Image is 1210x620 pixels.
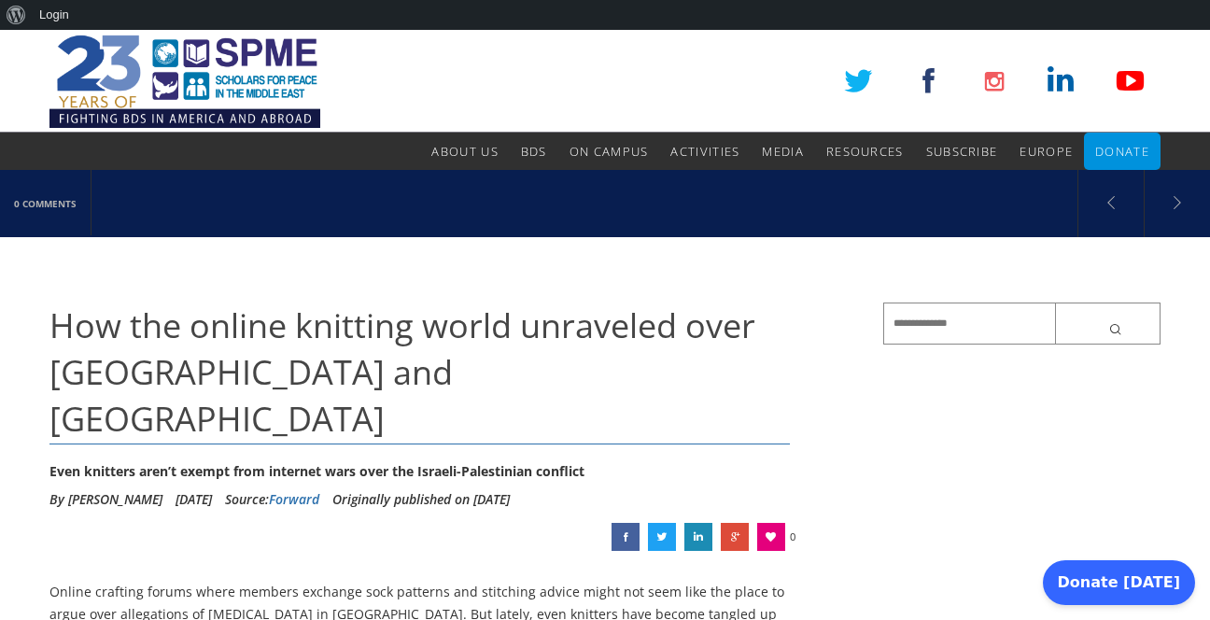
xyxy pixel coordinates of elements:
span: On Campus [570,143,649,160]
div: Even knitters aren’t exempt from internet wars over the Israeli-Palestinian conflict [49,458,790,486]
a: Media [762,133,804,170]
a: How the online knitting world unraveled over Israel and Gaza [612,523,640,551]
span: Media [762,143,804,160]
span: About Us [431,143,498,160]
li: By [PERSON_NAME] [49,486,162,514]
a: Activities [670,133,739,170]
a: How the online knitting world unraveled over Israel and Gaza [684,523,712,551]
a: BDS [521,133,547,170]
a: On Campus [570,133,649,170]
a: Forward [269,490,319,508]
span: How the online knitting world unraveled over [GEOGRAPHIC_DATA] and [GEOGRAPHIC_DATA] [49,303,755,443]
span: Subscribe [926,143,998,160]
a: About Us [431,133,498,170]
span: Resources [826,143,904,160]
span: 0 [790,523,795,551]
a: Subscribe [926,133,998,170]
a: Donate [1095,133,1149,170]
a: Resources [826,133,904,170]
div: Source: [225,486,319,514]
img: SPME [49,30,320,133]
a: How the online knitting world unraveled over Israel and Gaza [648,523,676,551]
span: Europe [1020,143,1073,160]
span: Activities [670,143,739,160]
span: Donate [1095,143,1149,160]
a: Europe [1020,133,1073,170]
span: BDS [521,143,547,160]
a: How the online knitting world unraveled over Israel and Gaza [721,523,749,551]
li: [DATE] [176,486,212,514]
li: Originally published on [DATE] [332,486,510,514]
